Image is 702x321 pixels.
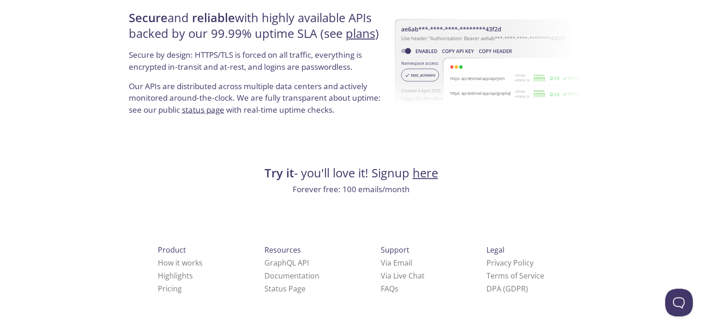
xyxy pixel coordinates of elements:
[264,165,294,181] strong: Try it
[665,289,693,316] iframe: Help Scout Beacon - Open
[126,165,576,181] h4: - you'll love it! Signup
[486,258,534,268] a: Privacy Policy
[158,245,186,255] span: Product
[264,245,301,255] span: Resources
[264,271,319,281] a: Documentation
[129,10,386,49] h4: and with highly available APIs backed by our 99.99% uptime SLA (see )
[346,25,375,42] a: plans
[129,49,386,80] p: Secure by design: HTTPS/TLS is forced on all traffic, everything is encrypted in-transit and at-r...
[158,284,182,294] a: Pricing
[381,284,398,294] a: FAQ
[129,10,168,26] strong: Secure
[381,258,412,268] a: Via Email
[158,258,203,268] a: How it works
[486,284,528,294] a: DPA (GDPR)
[192,10,235,26] strong: reliable
[486,245,504,255] span: Legal
[158,271,193,281] a: Highlights
[395,284,398,294] span: s
[182,104,224,115] a: status page
[264,284,306,294] a: Status Page
[486,271,544,281] a: Terms of Service
[129,80,386,123] p: Our APIs are distributed across multiple data centers and actively monitored around-the-clock. We...
[264,258,309,268] a: GraphQL API
[126,183,576,195] p: Forever free: 100 emails/month
[413,165,438,181] a: here
[381,245,409,255] span: Support
[381,271,425,281] a: Via Live Chat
